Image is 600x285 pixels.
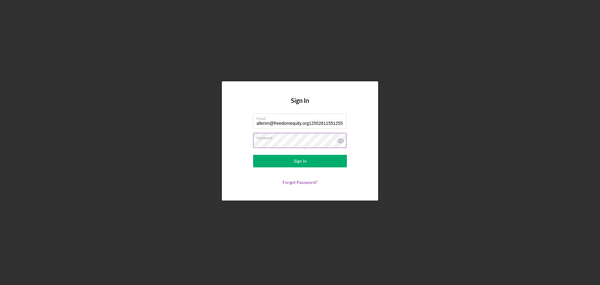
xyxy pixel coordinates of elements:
a: Forgot Password? [282,180,317,185]
label: Password [257,133,347,140]
label: Email [257,114,347,121]
div: Sign In [294,155,307,167]
h4: Sign In [291,97,309,114]
button: Sign In [253,155,347,167]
